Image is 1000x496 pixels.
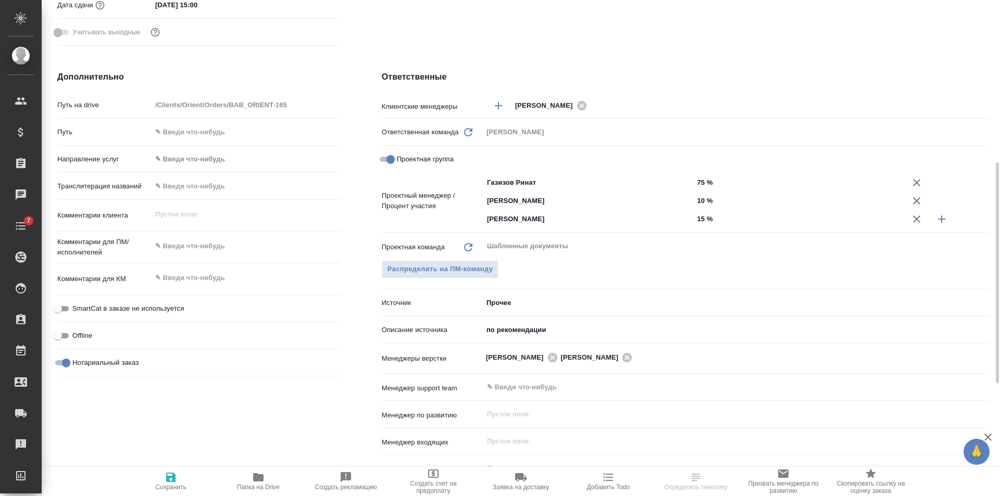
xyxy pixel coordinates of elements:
button: Open [687,200,690,202]
button: Выбери, если сб и вс нужно считать рабочими днями для выполнения заказа. [148,26,162,39]
span: Распределить на ПМ-команду [387,263,493,275]
span: [PERSON_NAME] [486,352,550,363]
button: Заявка на доставку [477,467,565,496]
input: ✎ Введи что-нибудь [152,124,340,139]
h4: Дополнительно [57,71,340,83]
p: Описание источника [382,325,483,335]
p: Источник [382,298,483,308]
button: Open [983,386,985,388]
span: В заказе уже есть ответственный ПМ или ПМ группа [382,260,499,278]
button: Open [687,218,690,220]
input: ✎ Введи что-нибудь [483,322,989,337]
p: Менеджер входящих [382,437,483,448]
span: Призвать менеджера по развитию [746,480,821,494]
p: Комментарии для КМ [57,274,152,284]
p: Менеджер по продажам [382,464,483,475]
span: 7 [20,215,36,226]
input: ✎ Введи что-нибудь [152,179,340,194]
input: ✎ Введи что-нибудь [693,193,904,208]
button: Open [983,357,985,359]
button: Призвать менеджера по развитию [740,467,827,496]
button: Скопировать ссылку на оценку заказа [827,467,915,496]
span: Нотариальный заказ [72,358,139,368]
p: Менеджеры верстки [382,353,483,364]
div: [PERSON_NAME] [486,351,561,364]
span: [PERSON_NAME] [515,100,579,111]
span: Определить тематику [664,484,727,491]
div: [PERSON_NAME] [483,123,989,141]
span: [PERSON_NAME] [561,352,625,363]
p: Менеджер по развитию [382,410,483,421]
a: 7 [3,213,39,239]
button: Добавить [929,207,954,232]
div: ✎ Введи что-нибудь [152,150,340,168]
span: Создать рекламацию [315,484,377,491]
button: 🙏 [964,439,990,465]
p: Комментарии клиента [57,210,152,221]
input: ✎ Введи что-нибудь [693,211,904,226]
div: [PERSON_NAME] [515,99,590,112]
button: Распределить на ПМ-команду [382,260,499,278]
p: Комментарии для ПМ/исполнителей [57,237,152,258]
span: Добавить Todo [587,484,630,491]
input: ✎ Введи что-нибудь [486,381,951,393]
p: Путь на drive [57,100,152,110]
p: Транслитерация названий [57,181,152,192]
button: Добавить Todo [565,467,652,496]
button: Определить тематику [652,467,740,496]
p: Проектная команда [382,242,445,252]
span: Сохранить [155,484,186,491]
p: Проектный менеджер / Процент участия [382,190,483,211]
input: Пустое поле [152,97,340,112]
div: [PERSON_NAME] [561,351,636,364]
button: Добавить менеджера [486,93,511,118]
span: Заявка на доставку [493,484,549,491]
p: Клиентские менеджеры [382,101,483,112]
button: Создать счет на предоплату [390,467,477,496]
span: Учитывать выходные [72,27,141,37]
button: Open [687,182,690,184]
span: 🙏 [968,441,985,463]
p: Ответственная команда [382,127,459,137]
span: SmartCat в заказе не используется [72,303,184,314]
p: Менеджер support team [382,383,483,393]
span: Скопировать ссылку на оценку заказа [833,480,908,494]
div: Прочее [483,294,989,312]
button: Open [983,105,985,107]
button: Сохранить [127,467,215,496]
span: Папка на Drive [237,484,280,491]
button: Создать рекламацию [302,467,390,496]
button: Папка на Drive [215,467,302,496]
input: Пустое поле [486,462,964,475]
span: Offline [72,330,92,341]
p: Направление услуг [57,154,152,164]
span: Создать счет на предоплату [396,480,471,494]
input: Пустое поле [486,435,964,448]
div: ✎ Введи что-нибудь [155,154,328,164]
h4: Ответственные [382,71,989,83]
input: ✎ Введи что-нибудь [693,175,904,190]
span: Проектная группа [397,154,454,164]
input: Пустое поле [486,408,964,421]
p: Путь [57,127,152,137]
